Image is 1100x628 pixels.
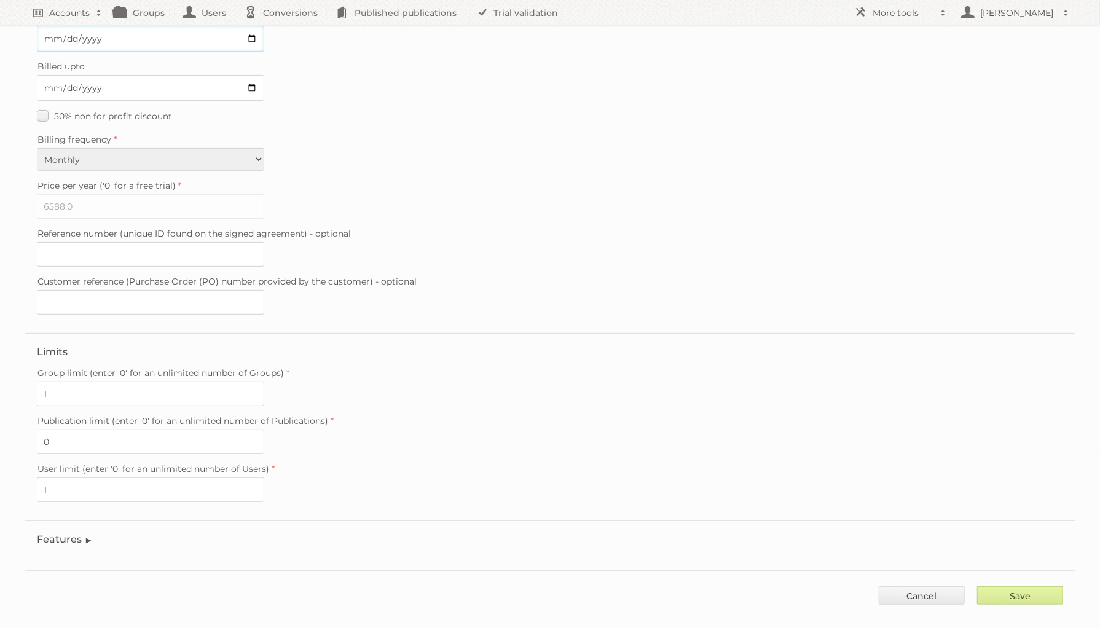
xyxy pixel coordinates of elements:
[37,346,68,358] legend: Limits
[873,7,934,19] h2: More tools
[37,61,85,72] span: Billed upto
[977,586,1063,605] input: Save
[37,180,176,191] span: Price per year ('0' for a free trial)
[54,111,172,122] span: 50% non for profit discount
[37,533,93,545] legend: Features
[37,367,284,379] span: Group limit (enter '0' for an unlimited number of Groups)
[37,228,351,239] span: Reference number (unique ID found on the signed agreement) - optional
[37,276,417,287] span: Customer reference (Purchase Order (PO) number provided by the customer) - optional
[37,463,269,474] span: User limit (enter '0' for an unlimited number of Users)
[37,415,328,426] span: Publication limit (enter '0' for an unlimited number of Publications)
[49,7,90,19] h2: Accounts
[37,134,111,145] span: Billing frequency
[879,586,965,605] a: Cancel
[977,7,1057,19] h2: [PERSON_NAME]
